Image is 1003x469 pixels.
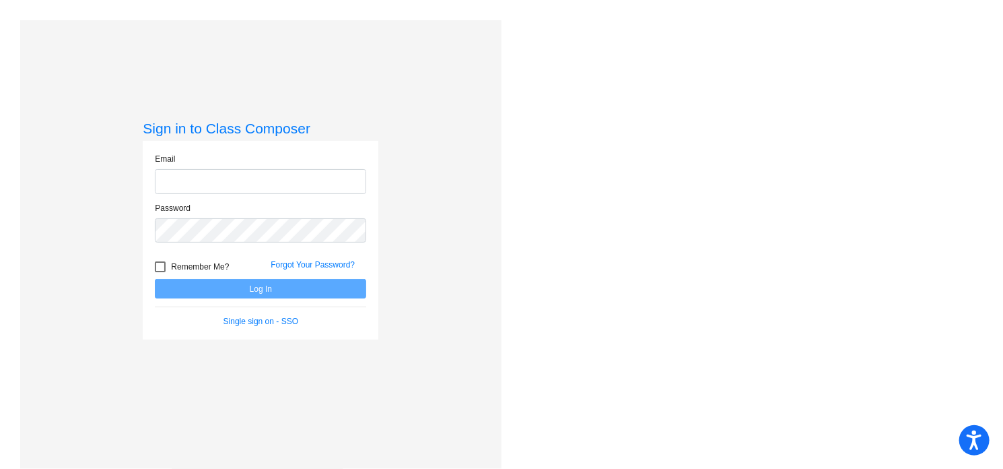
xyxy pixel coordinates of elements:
label: Password [155,202,191,214]
a: Forgot Your Password? [271,260,355,270]
a: Single sign on - SSO [223,317,298,326]
button: Log In [155,279,366,299]
h3: Sign in to Class Composer [143,120,378,137]
label: Email [155,153,175,165]
span: Remember Me? [171,259,229,275]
